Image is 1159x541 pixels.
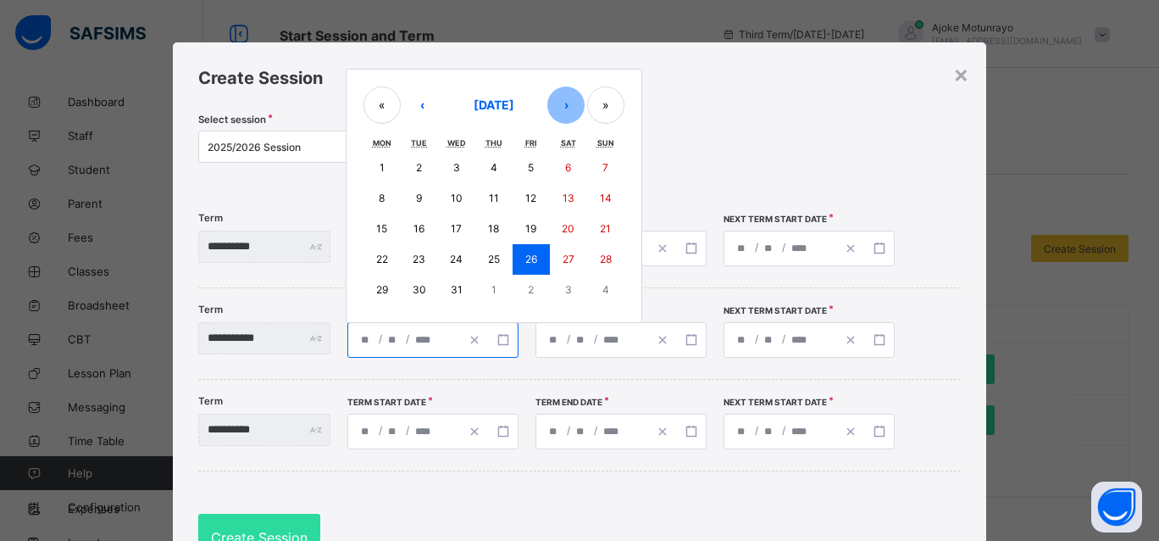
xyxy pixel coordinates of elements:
span: / [753,240,760,254]
abbr: December 5, 2025 [528,161,534,174]
abbr: December 17, 2025 [451,222,462,235]
button: December 5, 2025 [513,153,550,183]
abbr: December 25, 2025 [488,253,500,265]
abbr: Wednesday [447,138,466,148]
button: December 18, 2025 [475,214,513,244]
span: / [780,240,787,254]
abbr: December 30, 2025 [413,283,426,296]
button: December 2, 2025 [401,153,438,183]
button: December 31, 2025 [438,275,475,305]
label: Term [198,304,223,315]
button: December 11, 2025 [475,183,513,214]
button: December 30, 2025 [401,275,438,305]
button: December 29, 2025 [363,275,401,305]
button: January 1, 2026 [475,275,513,305]
span: / [565,332,572,346]
button: December 24, 2025 [438,244,475,275]
abbr: December 22, 2025 [376,253,388,265]
abbr: December 19, 2025 [525,222,536,235]
abbr: December 1, 2025 [380,161,385,174]
abbr: Tuesday [411,138,427,148]
abbr: December 12, 2025 [525,192,536,204]
abbr: December 29, 2025 [376,283,388,296]
abbr: December 21, 2025 [600,222,611,235]
label: Term [198,212,223,224]
button: December 15, 2025 [363,214,401,244]
abbr: December 20, 2025 [562,222,574,235]
button: December 17, 2025 [438,214,475,244]
button: December 1, 2025 [363,153,401,183]
button: December 12, 2025 [513,183,550,214]
div: 2025/2026 Session [208,141,506,153]
button: » [587,86,624,124]
button: ‹ [403,86,441,124]
button: December 16, 2025 [401,214,438,244]
button: December 20, 2025 [550,214,587,244]
span: Select session [198,114,266,125]
button: December 13, 2025 [550,183,587,214]
button: December 22, 2025 [363,244,401,275]
abbr: December 11, 2025 [489,192,499,204]
button: Open asap [1091,482,1142,533]
button: December 7, 2025 [587,153,624,183]
span: [DATE] [474,98,514,112]
abbr: December 16, 2025 [413,222,424,235]
button: December 21, 2025 [587,214,624,244]
abbr: December 6, 2025 [565,161,571,174]
span: / [377,332,384,346]
span: / [753,423,760,438]
span: / [592,332,599,346]
abbr: Saturday [561,138,576,148]
span: Term End Date [535,397,602,407]
span: / [404,423,411,438]
abbr: December 23, 2025 [413,253,425,265]
abbr: December 27, 2025 [563,253,574,265]
button: January 4, 2026 [587,275,624,305]
button: « [363,86,401,124]
button: December 28, 2025 [587,244,624,275]
abbr: Thursday [485,138,502,148]
abbr: Sunday [597,138,614,148]
span: Next Term Start Date [724,214,827,224]
abbr: December 4, 2025 [491,161,497,174]
abbr: December 8, 2025 [379,192,385,204]
abbr: January 1, 2026 [491,283,496,296]
abbr: December 18, 2025 [488,222,499,235]
button: [DATE] [443,86,545,124]
abbr: January 4, 2026 [602,283,609,296]
span: / [780,332,787,346]
span: / [565,423,572,438]
span: / [753,332,760,346]
button: December 4, 2025 [475,153,513,183]
button: December 8, 2025 [363,183,401,214]
span: Create Session [198,68,323,88]
button: December 6, 2025 [550,153,587,183]
button: December 19, 2025 [513,214,550,244]
button: › [547,86,585,124]
abbr: January 3, 2026 [565,283,572,296]
abbr: January 2, 2026 [528,283,534,296]
button: December 26, 2025 [513,244,550,275]
abbr: Monday [373,138,391,148]
span: Term Start Date [347,397,426,407]
button: December 9, 2025 [401,183,438,214]
abbr: December 31, 2025 [451,283,463,296]
abbr: December 2, 2025 [416,161,422,174]
abbr: December 14, 2025 [600,192,612,204]
span: / [780,423,787,438]
span: / [592,423,599,438]
abbr: December 26, 2025 [525,253,537,265]
abbr: December 24, 2025 [450,253,463,265]
abbr: December 15, 2025 [376,222,387,235]
abbr: December 3, 2025 [453,161,460,174]
span: / [404,332,411,346]
abbr: Friday [525,138,537,148]
button: January 3, 2026 [550,275,587,305]
abbr: December 28, 2025 [600,253,612,265]
abbr: December 13, 2025 [563,192,574,204]
button: December 3, 2025 [438,153,475,183]
abbr: December 9, 2025 [416,192,422,204]
button: December 23, 2025 [401,244,438,275]
button: December 27, 2025 [550,244,587,275]
abbr: December 7, 2025 [602,161,608,174]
